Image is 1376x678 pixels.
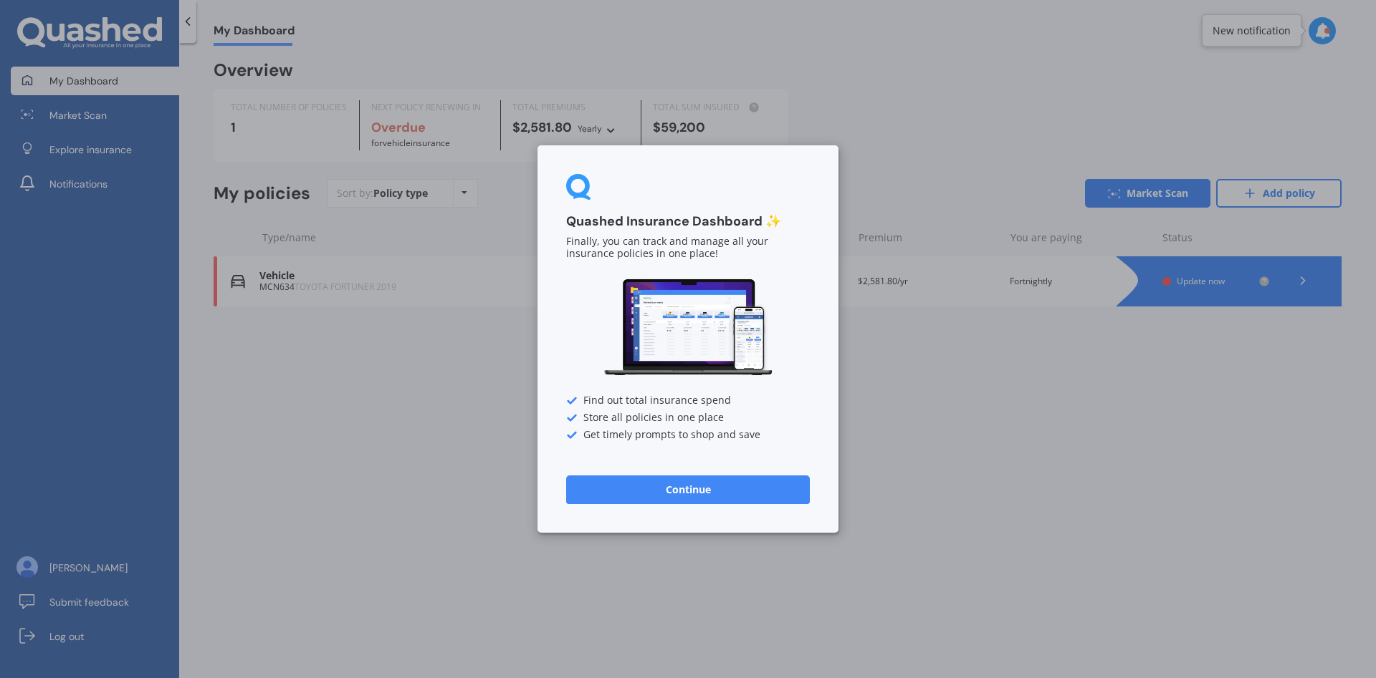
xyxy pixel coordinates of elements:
[566,430,810,441] div: Get timely prompts to shop and save
[566,213,810,230] h3: Quashed Insurance Dashboard ✨
[602,277,774,378] img: Dashboard
[566,395,810,407] div: Find out total insurance spend
[566,475,810,504] button: Continue
[566,412,810,424] div: Store all policies in one place
[566,236,810,261] p: Finally, you can track and manage all your insurance policies in one place!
